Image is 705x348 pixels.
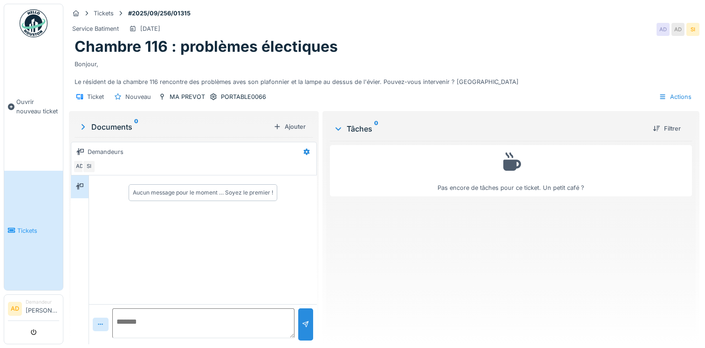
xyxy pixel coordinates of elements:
div: AD [657,23,670,36]
a: AD Demandeur[PERSON_NAME] [8,299,59,321]
h1: Chambre 116 : problèmes électiques [75,38,338,56]
span: Tickets [17,226,59,235]
div: AD [73,160,86,173]
div: Ajouter [270,120,309,133]
div: PORTABLE0066 [221,92,266,101]
div: Actions [655,90,696,104]
a: Tickets [4,171,63,290]
div: Demandeur [26,299,59,306]
sup: 0 [374,123,378,134]
strong: #2025/09/256/01315 [124,9,194,18]
div: Documents [78,121,270,132]
a: Ouvrir nouveau ticket [4,42,63,171]
div: Nouveau [125,92,151,101]
div: Service Batiment [72,24,119,33]
div: Aucun message pour le moment … Soyez le premier ! [133,188,273,197]
div: Demandeurs [88,147,123,156]
li: AD [8,302,22,316]
div: Pas encore de tâches pour ce ticket. Un petit café ? [336,149,686,193]
div: Tâches [334,123,645,134]
div: [DATE] [140,24,160,33]
img: Badge_color-CXgf-gQk.svg [20,9,48,37]
div: Tickets [94,9,114,18]
sup: 0 [134,121,138,132]
div: MA PREVOT [170,92,205,101]
div: AD [671,23,684,36]
div: Bonjour, Le résident de la chambre 116 rencontre des problèmes aves son plafonnier et la lampe au... [75,56,694,87]
div: Ticket [87,92,104,101]
span: Ouvrir nouveau ticket [16,97,59,115]
div: SI [686,23,699,36]
div: Filtrer [649,122,684,135]
div: SI [82,160,96,173]
li: [PERSON_NAME] [26,299,59,319]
